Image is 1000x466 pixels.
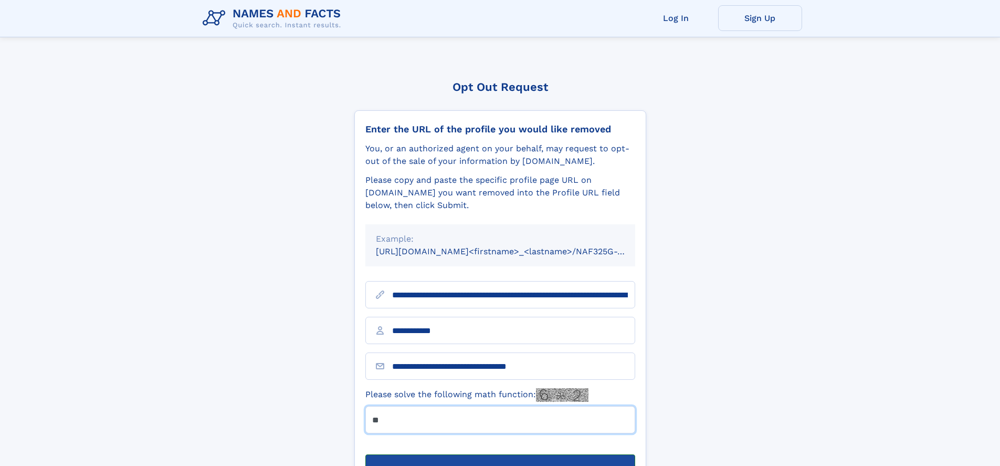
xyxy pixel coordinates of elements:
[376,233,625,245] div: Example:
[354,80,646,94] div: Opt Out Request
[198,4,350,33] img: Logo Names and Facts
[365,388,588,402] label: Please solve the following math function:
[365,123,635,135] div: Enter the URL of the profile you would like removed
[365,174,635,212] div: Please copy and paste the specific profile page URL on [DOMAIN_NAME] you want removed into the Pr...
[376,246,655,256] small: [URL][DOMAIN_NAME]<firstname>_<lastname>/NAF325G-xxxxxxxx
[634,5,718,31] a: Log In
[365,142,635,168] div: You, or an authorized agent on your behalf, may request to opt-out of the sale of your informatio...
[718,5,802,31] a: Sign Up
